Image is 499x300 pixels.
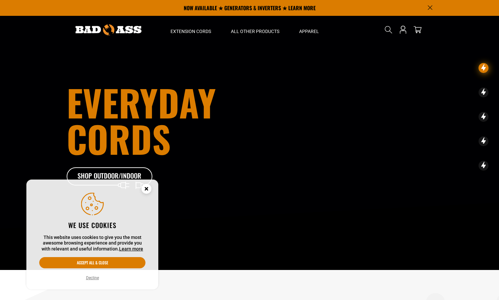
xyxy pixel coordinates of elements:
[231,28,279,34] span: All Other Products
[67,84,286,157] h1: Everyday cords
[76,24,141,35] img: Bad Ass Extension Cords
[84,275,101,281] button: Decline
[39,221,145,229] h2: We use cookies
[161,16,221,44] summary: Extension Cords
[67,167,152,186] a: Shop Outdoor/Indoor
[39,257,145,268] button: Accept all & close
[171,28,211,34] span: Extension Cords
[289,16,329,44] summary: Apparel
[221,16,289,44] summary: All Other Products
[383,24,394,35] summary: Search
[26,180,158,290] aside: Cookie Consent
[299,28,319,34] span: Apparel
[39,235,145,252] p: This website uses cookies to give you the most awesome browsing experience and provide you with r...
[119,246,143,251] a: Learn more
